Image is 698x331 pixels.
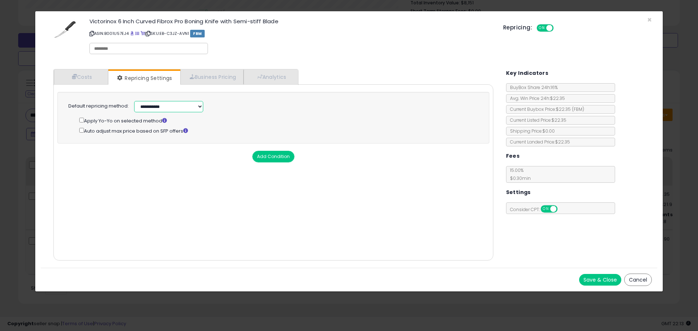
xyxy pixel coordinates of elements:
[506,69,549,78] h5: Key Indicators
[506,167,531,181] span: 15.00 %
[541,206,550,212] span: ON
[506,117,566,123] span: Current Listed Price: $22.35
[108,71,180,85] a: Repricing Settings
[79,116,477,125] div: Apply Yo-Yo on selected method
[647,15,652,25] span: ×
[244,69,297,84] a: Analytics
[54,19,76,40] img: 31H63SsCZrL._SL60_.jpg
[506,139,570,145] span: Current Landed Price: $22.35
[506,152,520,161] h5: Fees
[506,206,567,213] span: Consider CPT:
[135,31,139,36] a: All offer listings
[579,274,621,286] button: Save & Close
[130,31,134,36] a: BuyBox page
[556,106,584,112] span: $22.35
[506,175,531,181] span: $0.30 min
[506,188,531,197] h5: Settings
[556,206,568,212] span: OFF
[89,28,493,39] p: ASIN: B001U57EJ4 | SKU: EB-C3JZ-AVN1
[506,106,584,112] span: Current Buybox Price:
[180,69,244,84] a: Business Pricing
[506,95,565,101] span: Avg. Win Price 24h: $22.35
[141,31,145,36] a: Your listing only
[553,25,564,31] span: OFF
[54,69,108,84] a: Costs
[190,30,205,37] span: FBM
[572,106,584,112] span: ( FBM )
[79,126,477,135] div: Auto adjust max price based on SFP offers
[68,103,129,110] label: Default repricing method:
[537,25,546,31] span: ON
[503,25,532,31] h5: Repricing:
[506,84,558,90] span: BuyBox Share 24h: 16%
[624,274,652,286] button: Cancel
[89,19,493,24] h3: Victorinox 6 Inch Curved Fibrox Pro Boning Knife with Semi-stiff Blade
[252,151,294,162] button: Add Condition
[506,128,555,134] span: Shipping Price: $0.00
